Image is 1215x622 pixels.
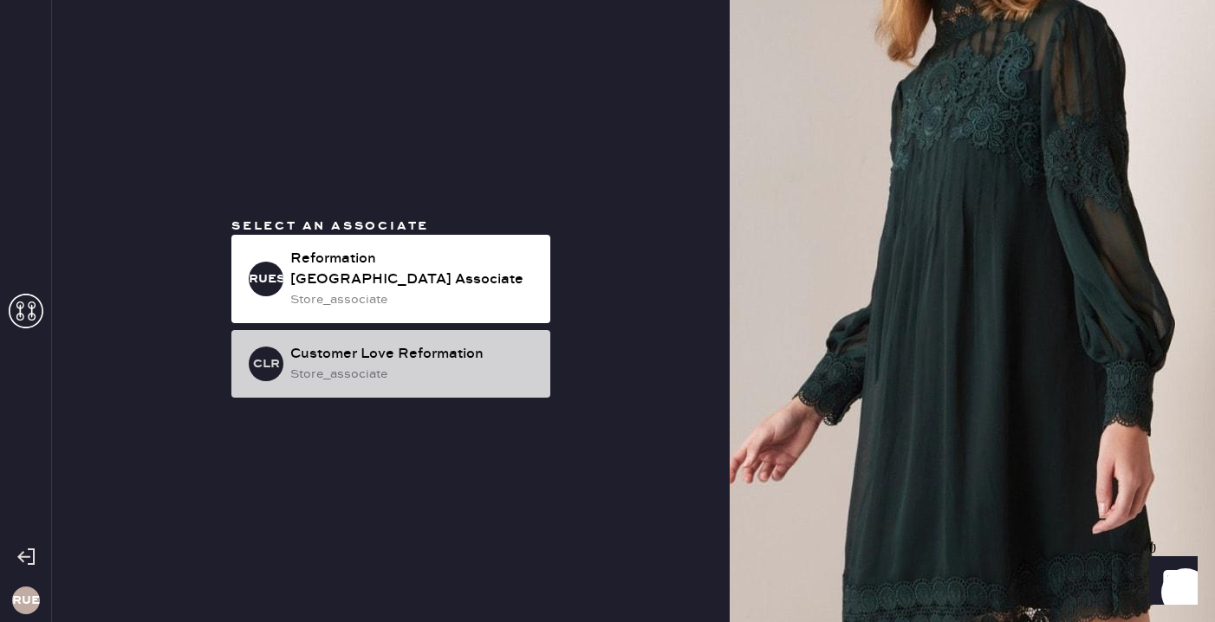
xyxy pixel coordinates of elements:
[253,358,280,370] h3: CLR
[1133,544,1207,619] iframe: Front Chat
[12,594,40,606] h3: RUES
[249,273,283,285] h3: RUESA
[231,218,429,234] span: Select an associate
[290,365,536,384] div: store_associate
[290,249,536,290] div: Reformation [GEOGRAPHIC_DATA] Associate
[290,290,536,309] div: store_associate
[290,344,536,365] div: Customer Love Reformation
